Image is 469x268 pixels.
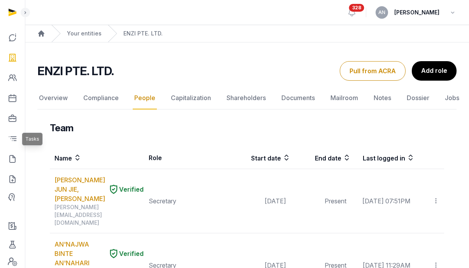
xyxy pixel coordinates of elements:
span: Tasks [25,136,39,142]
div: [PERSON_NAME][EMAIL_ADDRESS][DOMAIN_NAME] [54,203,144,227]
a: Your entities [67,30,102,37]
th: Name [50,147,144,169]
button: Pull from ACRA [340,61,406,81]
a: Add role [412,61,457,81]
h2: ENZI PTE. LTD. [37,64,114,78]
a: Compliance [82,87,120,109]
span: [DATE] 07:51PM [362,197,410,205]
span: Verified [119,249,144,258]
a: Dossier [405,87,431,109]
th: End date [291,147,351,169]
nav: Breadcrumb [25,25,469,42]
a: Overview [37,87,69,109]
span: Verified [119,185,144,194]
a: AN'NAJWA BINTE AN'NAHARI [54,240,105,268]
th: Start date [229,147,290,169]
nav: Tabs [37,87,457,109]
td: Secretary [144,169,229,233]
a: Documents [280,87,316,109]
a: Notes [372,87,393,109]
th: Last logged in [351,147,415,169]
span: [PERSON_NAME] [394,8,439,17]
span: 328 [349,4,364,12]
a: Capitalization [169,87,213,109]
a: ENZI PTE. LTD. [123,30,163,37]
a: Jobs [443,87,461,109]
h3: Team [50,122,74,134]
span: AN [378,10,385,15]
a: Shareholders [225,87,267,109]
a: [PERSON_NAME] JUN JIE, [PERSON_NAME] [54,175,105,203]
button: AN [376,6,388,19]
a: People [133,87,157,109]
span: Present [325,197,346,205]
a: Mailroom [329,87,360,109]
th: Role [144,147,229,169]
td: [DATE] [229,169,290,233]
